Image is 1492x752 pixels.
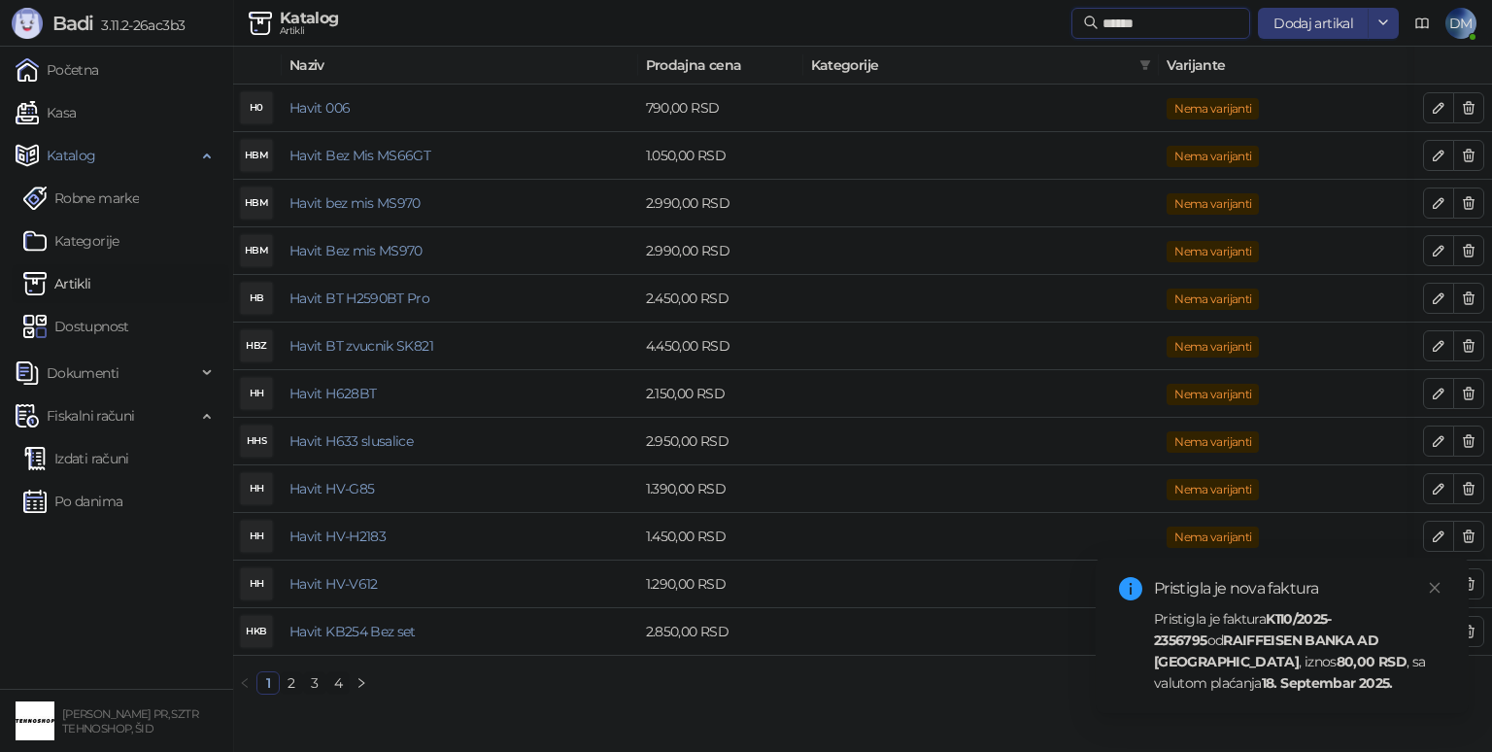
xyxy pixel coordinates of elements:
li: Prethodna strana [233,671,256,695]
a: Havit HV-G85 [289,480,374,497]
a: Close [1424,577,1445,598]
img: Artikli [23,272,47,295]
span: Kategorije [811,54,1133,76]
a: Po danima [23,482,122,521]
strong: RAIFFEISEN BANKA AD [GEOGRAPHIC_DATA] [1154,632,1378,670]
span: Nema varijanti [1167,384,1259,405]
span: left [239,677,251,689]
div: Pristigla je faktura od , iznos , sa valutom plaćanja [1154,608,1445,694]
td: Havit HV-G85 [282,465,638,513]
span: Nema varijanti [1167,241,1259,262]
a: Havit BT H2590BT Pro [289,290,429,307]
div: HBM [241,188,272,219]
li: 2 [280,671,303,695]
span: Nema varijanti [1167,336,1259,358]
a: Robne marke [23,179,139,218]
li: Sledeća strana [350,671,373,695]
li: 3 [303,671,326,695]
span: Nema varijanti [1167,431,1259,453]
strong: K110/2025-2356795 [1154,610,1332,649]
a: Havit bez mis MS970 [289,194,421,212]
strong: 80,00 RSD [1337,653,1407,670]
a: Havit BT zvucnik SK821 [289,337,433,355]
a: Dokumentacija [1407,8,1438,39]
td: 2.950,00 RSD [638,418,803,465]
td: 2.990,00 RSD [638,227,803,275]
span: Nema varijanti [1167,98,1259,120]
span: Nema varijanti [1167,289,1259,310]
div: HBZ [241,330,272,361]
span: Fiskalni računi [47,396,134,435]
a: Havit KB254 Bez set [289,623,416,640]
div: HHS [241,426,272,457]
a: ArtikliArtikli [23,264,91,303]
div: HH [241,521,272,552]
th: Naziv [282,47,638,85]
span: DM [1445,8,1476,39]
li: 4 [326,671,350,695]
span: Badi [52,12,93,35]
a: Izdati računi [23,439,129,478]
span: Nema varijanti [1167,527,1259,548]
button: right [350,671,373,695]
img: 64x64-companyLogo-68805acf-9e22-4a20-bcb3-9756868d3d19.jpeg [16,701,54,740]
span: Nema varijanti [1167,479,1259,500]
td: Havit BT H2590BT Pro [282,275,638,323]
a: Dostupnost [23,307,129,346]
td: 1.450,00 RSD [638,513,803,561]
div: H0 [241,92,272,123]
a: Havit Bez mis MS970 [289,242,423,259]
a: 4 [327,672,349,694]
a: 3 [304,672,325,694]
span: filter [1136,51,1155,80]
td: 1.050,00 RSD [638,132,803,180]
div: Katalog [280,11,339,26]
strong: 18. Septembar 2025. [1262,674,1393,692]
td: 2.450,00 RSD [638,275,803,323]
td: 2.990,00 RSD [638,180,803,227]
span: Dodaj artikal [1273,15,1353,32]
span: 3.11.2-26ac3b3 [93,17,185,34]
img: Artikli [249,12,272,35]
span: Nema varijanti [1167,146,1259,167]
div: HBM [241,140,272,171]
td: Havit HV-V612 [282,561,638,608]
td: Havit bez mis MS970 [282,180,638,227]
li: 1 [256,671,280,695]
img: Logo [12,8,43,39]
td: 790,00 RSD [638,85,803,132]
span: Nema varijanti [1167,193,1259,215]
div: HBM [241,235,272,266]
td: Havit BT zvucnik SK821 [282,323,638,370]
div: HH [241,473,272,504]
span: close [1428,581,1441,595]
td: 4.450,00 RSD [638,323,803,370]
a: Kasa [16,93,76,132]
div: Pristigla je nova faktura [1154,577,1445,600]
td: Havit Bez mis MS970 [282,227,638,275]
div: HH [241,378,272,409]
button: Dodaj artikal [1258,8,1369,39]
a: 1 [257,672,279,694]
small: [PERSON_NAME] PR, SZTR TEHNOSHOP, ŠID [62,707,198,735]
a: Havit HV-V612 [289,575,378,593]
a: 2 [281,672,302,694]
div: HH [241,568,272,599]
a: Havit 006 [289,99,350,117]
td: Havit H633 slusalice [282,418,638,465]
td: Havit KB254 Bez set [282,608,638,656]
span: info-circle [1119,577,1142,600]
a: Havit HV-H2183 [289,528,386,545]
td: Havit Bez Mis MS66GT [282,132,638,180]
td: 2.850,00 RSD [638,608,803,656]
a: Havit Bez Mis MS66GT [289,147,430,164]
span: Dokumenti [47,354,119,393]
a: Početna [16,51,99,89]
td: Havit H628BT [282,370,638,418]
span: right [356,677,367,689]
a: Havit H628BT [289,385,376,402]
td: 1.290,00 RSD [638,561,803,608]
span: Katalog [47,136,96,175]
td: 2.150,00 RSD [638,370,803,418]
div: HKB [241,616,272,647]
